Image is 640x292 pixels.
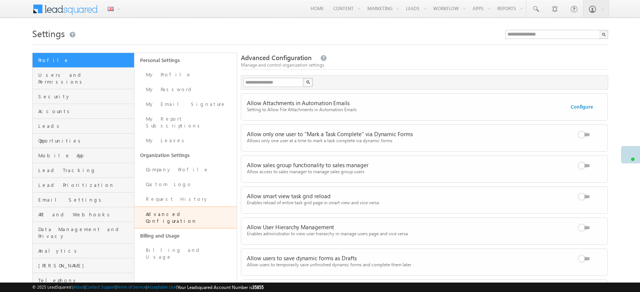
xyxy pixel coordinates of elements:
span: Accounts [38,108,133,115]
span: Leads [38,123,133,129]
a: Terms of Service [117,284,146,289]
span: Telephony [38,277,133,284]
a: API and Webhooks [33,207,134,222]
span: [PERSON_NAME] [38,262,133,269]
a: Request History [134,192,237,207]
a: My Email Signature [134,97,237,112]
span: Analytics [38,247,133,254]
span: 35855 [252,284,264,290]
div: Allow User Hierarchy Management [247,224,550,230]
a: Security [33,89,134,104]
a: Data Management and Privacy [33,222,134,244]
a: About [73,284,84,289]
a: Organization Settings [134,148,237,162]
a: Profile [33,53,134,68]
a: Advanced Configuration [134,207,237,228]
a: My Profile [134,67,237,82]
a: Personal Settings [134,53,237,67]
span: Settings [32,27,65,39]
a: My Report Subscriptions [134,112,237,133]
a: Company Profile [134,162,237,177]
div: Allow only one user to "Mark a Task Complete" via Dynamic Forms [247,130,550,137]
a: Lead Tracking [33,163,134,178]
div: Setting to Allow File Attachments in Automation Emails [247,106,550,113]
a: Mobile App [33,148,134,163]
a: Contact Support [86,284,116,289]
img: Search [306,80,310,84]
span: Opportunities [38,137,133,144]
a: Configure [571,103,593,110]
span: Lead Prioritization [38,182,133,188]
div: Allows only one user at a time to mark a task complete via dynamic forms [247,137,550,144]
a: My Password [134,82,237,97]
a: Custom Logo [134,177,237,192]
div: Allow access to sales manager to manage sales group users [247,168,550,175]
a: My Leaves [134,133,237,148]
a: Accounts [33,104,134,119]
a: Acceptable Use [147,284,176,289]
a: Analytics [33,244,134,258]
a: Users and Permissions [33,68,134,89]
span: Email Settings [38,196,133,203]
span: Profile [38,57,133,64]
span: Security [38,93,133,100]
a: Billing and Usage [134,243,237,264]
a: Leads [33,119,134,134]
div: Allow Attachments in Automation Emails [247,99,550,106]
div: Enables reload of entire task grid page in smart view and vice versa [247,199,550,206]
span: Mobile App [38,152,133,159]
div: Allow users to save dynamic forms as Drafts [247,255,550,261]
div: Allow sales group functionality to sales manager [247,162,550,168]
div: Allow users to temporarily save unfinished dynamic forms and complete them later [247,261,550,268]
span: Lead Tracking [38,167,133,174]
a: Telephony [33,273,134,288]
div: Allow smart view task grid reload [247,193,550,199]
a: Billing and Usage [134,228,237,243]
a: Email Settings [33,193,134,207]
div: Enables administrator to view user hierarchy in manage users page and vice versa [247,230,550,237]
span: API and Webhooks [38,211,133,218]
span: Your Leadsquared Account Number is [177,284,264,290]
span: Advanced Configuration [241,53,312,62]
span: © 2025 LeadSquared | | | | | [32,284,264,291]
a: Lead Prioritization [33,178,134,193]
span: Data Management and Privacy [38,226,133,239]
div: Manage and control organization settings [241,62,608,68]
span: Users and Permissions [38,71,133,85]
a: Opportunities [33,134,134,148]
a: [PERSON_NAME] [33,258,134,273]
